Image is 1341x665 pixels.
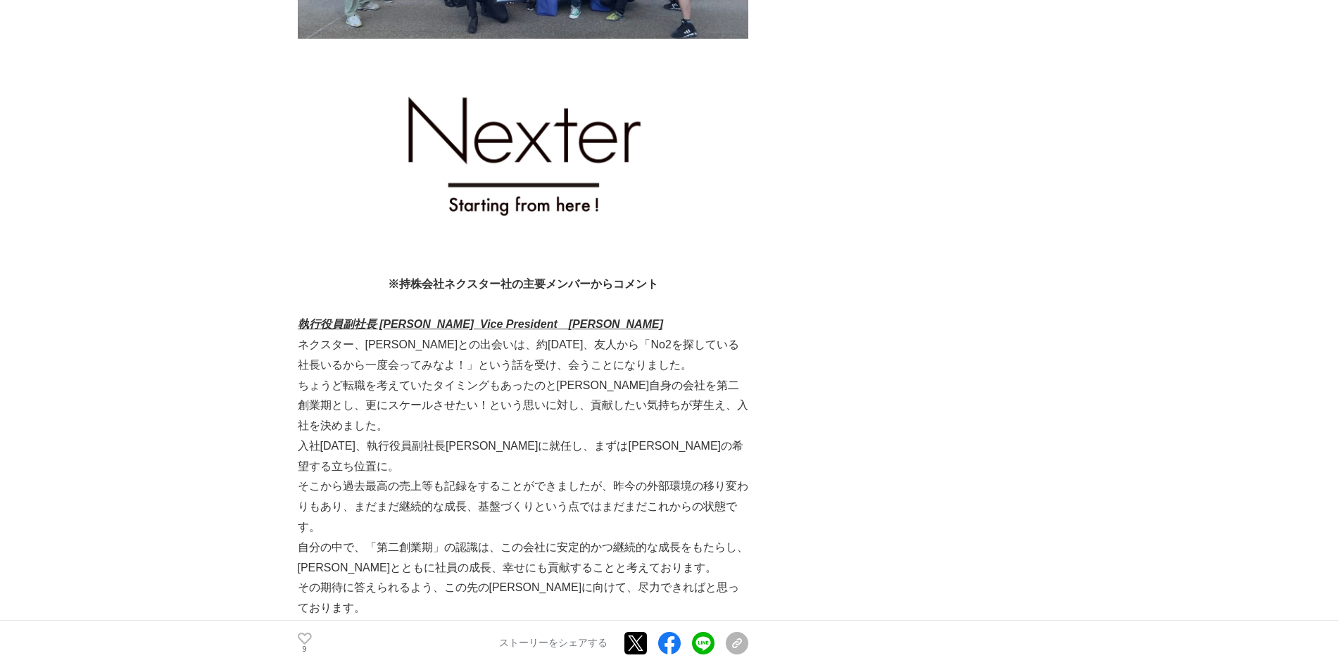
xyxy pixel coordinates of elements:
img: thumbnail_fe887f00-bdb9-11ef-95f1-6d3061aaa6bf.png [394,79,652,234]
p: ちょうど転職を考えていたタイミングもあったのと[PERSON_NAME]自身の会社を第二創業期とし、更にスケールさせたい！という思いに対し、貢献したい気持ちが芽生え、入社を決めました。 [298,376,748,436]
p: ネクスター、[PERSON_NAME]との出会いは、約[DATE]、友人から「No2を探している社長いるから一度会ってみなよ！」という話を受け、会うことになりました。 [298,335,748,376]
strong: ※持株会社ネクスター社の主要メンバーからコメント [388,278,658,290]
p: そこから過去最高の売上等も記録をすることができましたが、昨今の外部環境の移り変わりもあり、まだまだ継続的な成長、基盤づくりという点ではまだまだこれからの状態です。 [298,476,748,537]
p: 9 [298,646,312,653]
u: [PERSON_NAME] [569,318,663,330]
u: 執行役員副社長 [PERSON_NAME] Vice President [298,318,558,330]
p: 入社[DATE]、執行役員副社長[PERSON_NAME]に就任し、まずは[PERSON_NAME]の希望する立ち位置に。 [298,436,748,477]
p: その期待に答えられるよう、この先の[PERSON_NAME]に向けて、尽力できればと思っております。 [298,578,748,619]
p: ストーリーをシェアする [499,637,607,650]
p: 自分の中で、「第二創業期」の認識は、この会社に安定的かつ継続的な成長をもたらし、[PERSON_NAME]とともに社員の成長、幸せにも貢献することと考えております。 [298,538,748,578]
